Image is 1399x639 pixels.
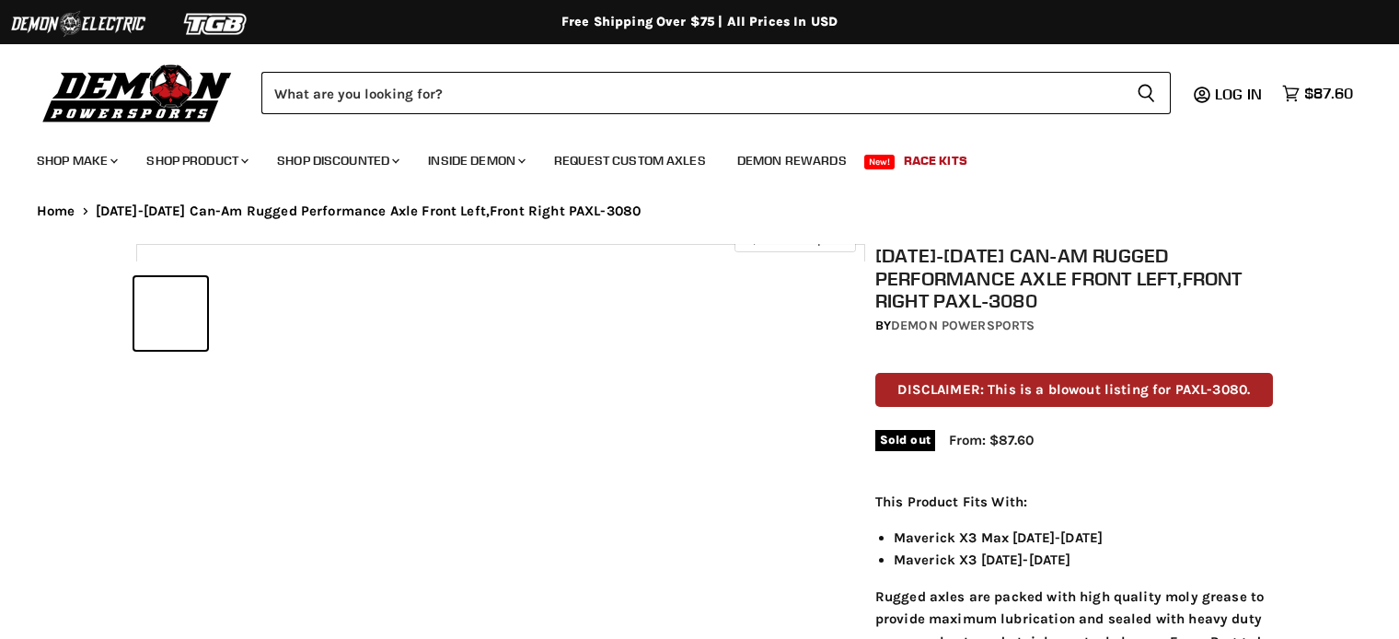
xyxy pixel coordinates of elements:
div: by [875,316,1273,336]
button: 2019-2023 Can-Am Rugged Performance Axle Front Left,Front Right PAXL-3080 thumbnail [134,277,207,350]
li: Maverick X3 [DATE]-[DATE] [894,549,1273,571]
img: Demon Electric Logo 2 [9,6,147,41]
span: Sold out [875,430,935,450]
img: TGB Logo 2 [147,6,285,41]
a: Shop Product [133,142,260,180]
button: Search [1122,72,1171,114]
span: [DATE]-[DATE] Can-Am Rugged Performance Axle Front Left,Front Right PAXL-3080 [96,203,642,219]
input: Search [261,72,1122,114]
a: Home [37,203,75,219]
a: Request Custom Axles [540,142,720,180]
span: $87.60 [1304,85,1353,102]
a: Demon Rewards [723,142,861,180]
li: Maverick X3 Max [DATE]-[DATE] [894,527,1273,549]
span: From: $87.60 [949,432,1034,448]
span: Log in [1215,85,1262,103]
p: DISCLAIMER: This is a blowout listing for PAXL-3080. [875,373,1273,407]
a: $87.60 [1273,80,1362,107]
a: Demon Powersports [891,318,1035,333]
a: Log in [1207,86,1273,102]
p: This Product Fits With: [875,491,1273,513]
img: Demon Powersports [37,60,238,125]
a: Shop Make [23,142,129,180]
span: New! [864,155,896,169]
a: Shop Discounted [263,142,410,180]
a: Inside Demon [414,142,537,180]
h1: [DATE]-[DATE] Can-Am Rugged Performance Axle Front Left,Front Right PAXL-3080 [875,244,1273,312]
a: Race Kits [890,142,981,180]
span: Click to expand [744,232,846,246]
form: Product [261,72,1171,114]
ul: Main menu [23,134,1348,180]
